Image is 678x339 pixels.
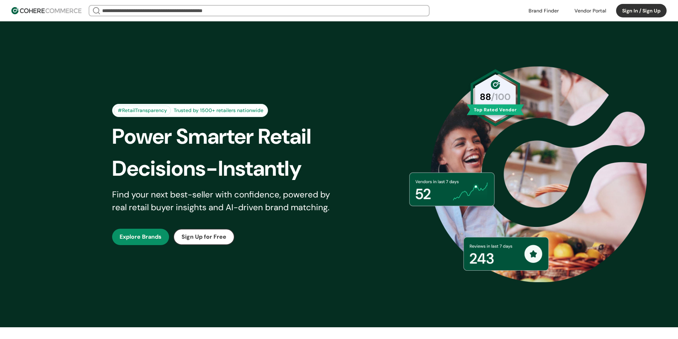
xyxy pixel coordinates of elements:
[112,188,339,214] div: Find your next best-seller with confidence, powered by real retail buyer insights and AI-driven b...
[112,121,351,153] div: Power Smarter Retail
[114,106,171,115] div: #RetailTransparency
[171,107,266,114] div: Trusted by 1500+ retailers nationwide
[112,229,169,245] button: Explore Brands
[112,153,351,185] div: Decisions-Instantly
[173,229,235,245] button: Sign Up for Free
[616,4,667,17] button: Sign In / Sign Up
[11,7,82,14] img: Cohere Logo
